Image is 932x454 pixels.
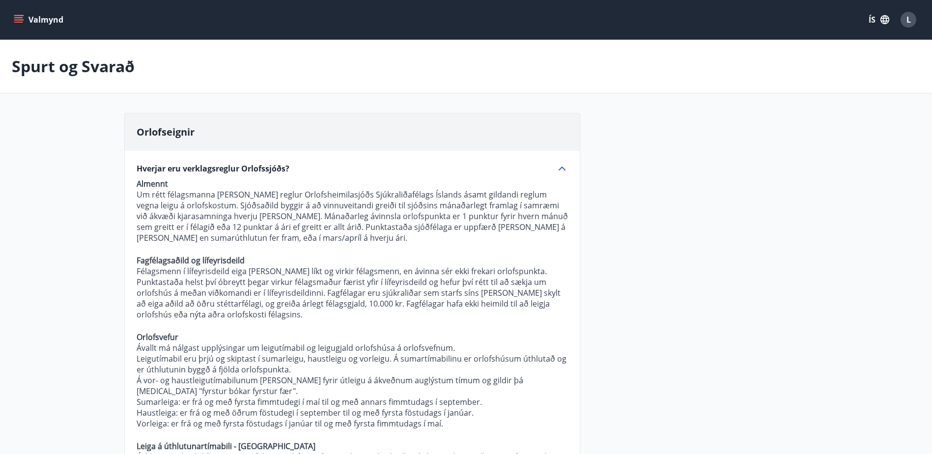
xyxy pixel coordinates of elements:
[137,342,568,353] p: Ávallt má nálgast upplýsingar um leigutímabil og leigugjald orlofshúsa á orlofsvefnum.
[137,163,289,174] span: Hverjar eru verklagsreglur Orlofssjóðs?
[12,11,67,28] button: menu
[897,8,920,31] button: L
[137,163,568,174] div: Hverjar eru verklagsreglur Orlofssjóðs?
[137,441,315,452] strong: Leiga á úthlutunartímabili - [GEOGRAPHIC_DATA]
[137,332,178,342] strong: Orlofsvefur
[863,11,895,28] button: ÍS
[137,353,568,375] p: Leigutímabil eru þrjú og skiptast í sumarleigu, haustleigu og vorleigu. Á sumartímabilinu er orlo...
[137,397,568,407] p: Sumarleiga: er frá og með fyrsta fimmtudegi í maí til og með annars fimmtudags í september.
[137,178,168,189] strong: Almennt
[137,407,568,418] p: Haustleiga: er frá og með öðrum föstudegi í september til og með fyrsta föstudags í janúar.
[137,266,568,320] p: Félagsmenn í lífeyrisdeild eiga [PERSON_NAME] líkt og virkir félagsmenn, en ávinna sér ekki freka...
[137,375,568,397] p: Á vor- og haustleigutímabilunum [PERSON_NAME] fyrir útleigu á ákveðnum auglýstum tímum og gildir ...
[137,189,568,243] p: Um rétt félagsmanna [PERSON_NAME] reglur Orlofsheimilasjóðs Sjúkraliðafélags Íslands ásamt gildan...
[12,56,135,77] p: Spurt og Svarað
[137,255,245,266] strong: Fagfélagsaðild og lífeyrisdeild
[906,14,911,25] span: L
[137,125,195,139] span: Orlofseignir
[137,418,568,429] p: Vorleiga: er frá og með fyrsta föstudags í janúar til og með fyrsta fimmtudags í maí.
